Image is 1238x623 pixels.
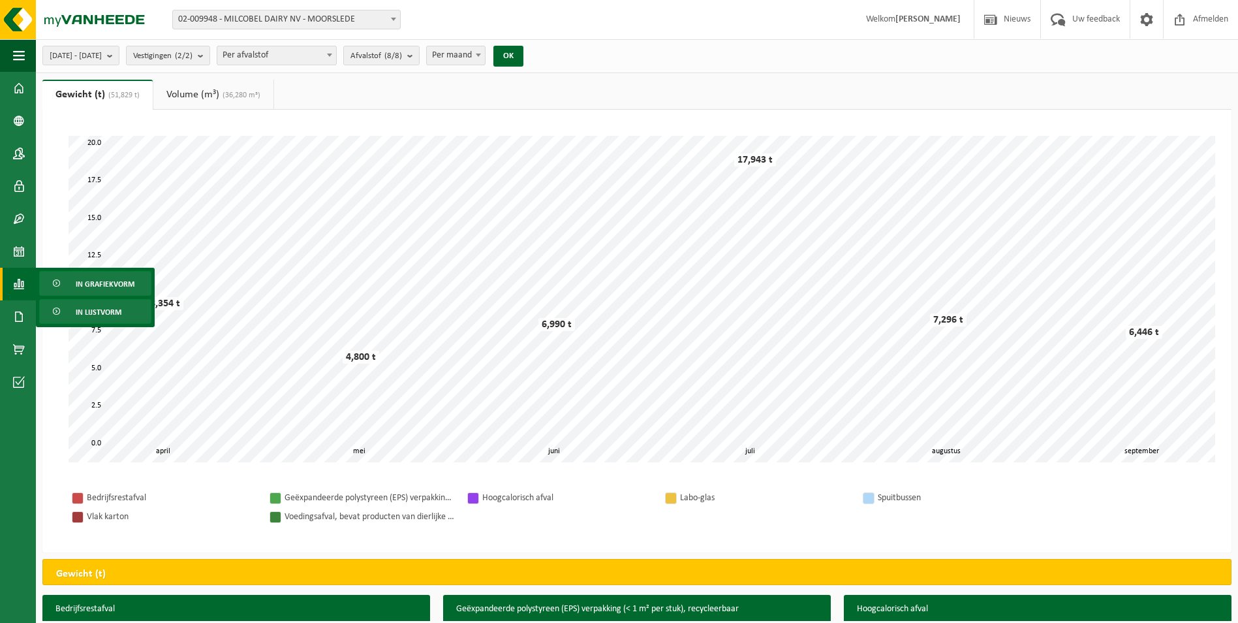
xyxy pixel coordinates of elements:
span: Per maand [427,46,485,65]
span: Per afvalstof [217,46,336,65]
button: Afvalstof(8/8) [343,46,420,65]
a: Gewicht (t) [42,80,153,110]
div: Hoogcalorisch afval [482,490,652,506]
span: Afvalstof [350,46,402,66]
span: Vestigingen [133,46,193,66]
span: 02-009948 - MILCOBEL DAIRY NV - MOORSLEDE [173,10,400,29]
div: Vlak karton [87,509,256,525]
span: In grafiekvorm [76,272,134,296]
div: Labo-glas [680,490,850,506]
h2: Gewicht (t) [43,560,119,588]
div: Geëxpandeerde polystyreen (EPS) verpakking (< 1 m² per stuk), recycleerbaar [285,490,454,506]
a: In grafiekvorm [39,271,151,296]
a: In lijstvorm [39,299,151,324]
count: (2/2) [175,52,193,60]
div: Bedrijfsrestafval [87,490,256,506]
count: (8/8) [384,52,402,60]
button: Vestigingen(2/2) [126,46,210,65]
div: Voedingsafval, bevat producten van dierlijke oorsprong, gemengde verpakking (exclusief glas), cat... [285,509,454,525]
button: OK [493,46,523,67]
span: (36,280 m³) [219,91,260,99]
div: 8,354 t [147,297,183,310]
button: [DATE] - [DATE] [42,46,119,65]
span: 02-009948 - MILCOBEL DAIRY NV - MOORSLEDE [172,10,401,29]
div: Spuitbussen [878,490,1047,506]
div: 4,800 t [343,351,379,364]
a: Volume (m³) [153,80,273,110]
span: In lijstvorm [76,300,121,325]
span: (51,829 t) [105,91,140,99]
span: [DATE] - [DATE] [50,46,102,66]
strong: [PERSON_NAME] [895,14,961,24]
div: 17,943 t [734,153,776,167]
div: 7,296 t [930,313,967,327]
div: 6,990 t [538,318,575,331]
div: 6,446 t [1126,326,1162,339]
span: Per afvalstof [217,46,337,65]
span: Per maand [426,46,486,65]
